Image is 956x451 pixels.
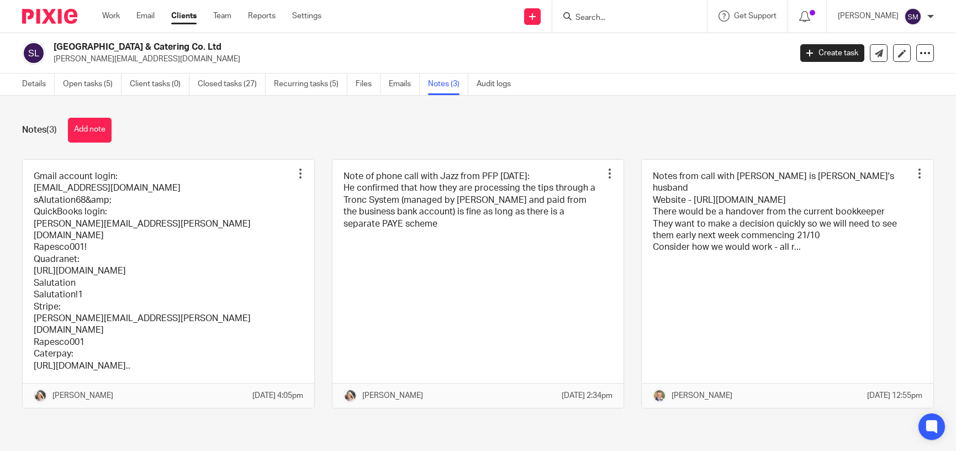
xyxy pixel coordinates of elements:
a: Audit logs [477,74,519,95]
img: High%20Res%20Andrew%20Price%20Accountants_Poppy%20Jakes%20photography-1187-3.jpg [34,389,47,402]
a: Settings [292,11,321,22]
img: High%20Res%20Andrew%20Price%20Accountants_Poppy%20Jakes%20photography-1187-3.jpg [344,389,357,402]
p: [PERSON_NAME][EMAIL_ADDRESS][DOMAIN_NAME] [54,54,784,65]
img: svg%3E [904,8,922,25]
button: Add note [68,118,112,143]
a: Create task [800,44,864,62]
img: Pixie [22,9,77,24]
a: Details [22,74,55,95]
a: Work [102,11,120,22]
p: [DATE] 4:05pm [252,390,303,401]
a: Clients [171,11,197,22]
img: svg%3E [22,41,45,65]
img: High%20Res%20Andrew%20Price%20Accountants_Poppy%20Jakes%20photography-1109.jpg [653,389,666,402]
span: Get Support [734,12,777,20]
a: Client tasks (0) [130,74,189,95]
p: [PERSON_NAME] [838,11,899,22]
a: Emails [389,74,420,95]
a: Recurring tasks (5) [274,74,347,95]
span: (3) [46,125,57,134]
input: Search [574,13,674,23]
h2: [GEOGRAPHIC_DATA] & Catering Co. Ltd [54,41,638,53]
a: Closed tasks (27) [198,74,266,95]
a: Email [136,11,155,22]
p: [DATE] 2:34pm [562,390,612,401]
a: Reports [248,11,276,22]
a: Notes (3) [428,74,468,95]
p: [PERSON_NAME] [362,390,423,401]
a: Open tasks (5) [63,74,122,95]
p: [PERSON_NAME] [672,390,732,401]
a: Team [213,11,231,22]
p: [PERSON_NAME] [52,390,113,401]
p: [DATE] 12:55pm [867,390,922,401]
a: Files [356,74,381,95]
h1: Notes [22,124,57,136]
